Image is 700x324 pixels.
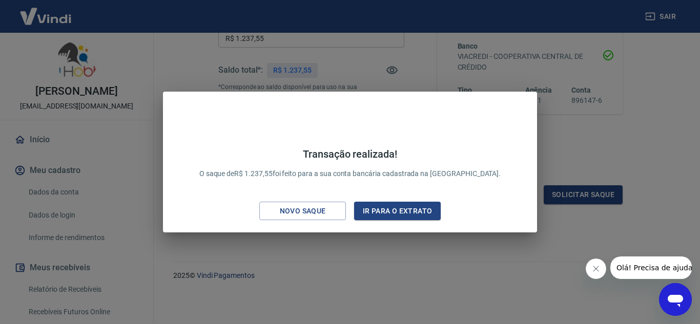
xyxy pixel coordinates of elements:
button: Novo saque [259,202,346,221]
iframe: Botão para abrir a janela de mensagens [659,283,692,316]
p: O saque de R$ 1.237,55 foi feito para a sua conta bancária cadastrada na [GEOGRAPHIC_DATA]. [199,148,501,179]
button: Ir para o extrato [354,202,441,221]
span: Olá! Precisa de ajuda? [6,7,86,15]
iframe: Mensagem da empresa [610,256,692,279]
iframe: Fechar mensagem [586,258,606,279]
h4: Transação realizada! [199,148,501,160]
div: Novo saque [267,205,338,218]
